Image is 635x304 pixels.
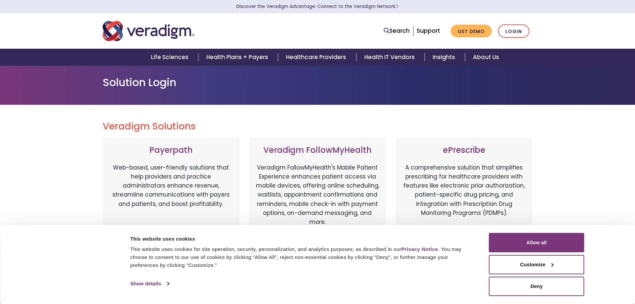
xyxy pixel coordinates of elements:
a: Discover the Veradigm Advantage: Connect to the Veradigm NetworkLearn More [236,3,399,10]
a: Insights [425,49,465,66]
h2: Veradigm Solutions [103,121,533,132]
a: Login [498,24,529,38]
h1: Solution Login [103,76,533,89]
a: Search [384,26,410,35]
button: Customize [489,255,584,274]
h3: Veradigm FollowMyHealth [256,145,379,155]
p: Web-based, user-friendly solutions that help providers and practice administrators enhance revenu... [109,163,233,233]
a: Healthcare Providers [278,49,356,66]
h3: ePrescribe [402,145,526,155]
a: Life Sciences [143,49,198,66]
button: Allow all [489,233,584,252]
h3: Payerpath [109,145,233,155]
a: Support [417,27,440,35]
span: Learn More [396,3,399,10]
div: This website uses cookies for site operation, security, personalization, and analytics purposes, ... [130,245,474,269]
a: Health IT Vendors [356,49,425,66]
a: Show details [130,279,169,289]
p: Veradigm FollowMyHealth's Mobile Patient Experience enhances patient access via mobile devices, o... [256,163,379,227]
a: Privacy Notice [401,246,438,252]
a: Get Demo [451,25,492,38]
p: A comprehensive solution that simplifies prescribing for healthcare providers with features like ... [402,163,526,233]
a: About Us [465,49,507,66]
div: This website uses cookies [130,235,474,243]
img: Veradigm logo [103,20,194,42]
a: Health Plans + Payers [198,49,278,66]
button: Deny [489,277,584,296]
